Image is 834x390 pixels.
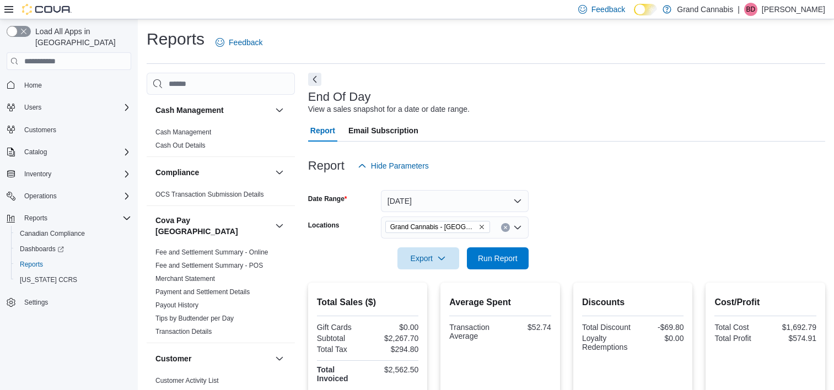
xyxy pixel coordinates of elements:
span: Operations [24,192,57,201]
h3: Customer [155,353,191,364]
button: Hide Parameters [353,155,433,177]
div: $294.80 [370,345,418,354]
a: Cash Out Details [155,142,206,149]
a: Dashboards [11,241,136,257]
span: Users [24,103,41,112]
span: Report [310,120,335,142]
button: Inventory [20,167,56,181]
input: Dark Mode [634,4,657,15]
span: Export [404,247,453,269]
p: | [738,3,740,16]
span: Home [24,81,42,90]
span: Dashboards [20,245,64,253]
span: Feedback [591,4,625,15]
a: Customers [20,123,61,137]
span: Payment and Settlement Details [155,288,250,296]
div: Cash Management [147,126,295,156]
span: Fee and Settlement Summary - Online [155,248,268,257]
span: BD [746,3,756,16]
div: $1,692.79 [768,323,816,332]
a: Payout History [155,301,198,309]
button: Cash Management [155,105,271,116]
h3: Report [308,159,345,172]
span: Reports [20,260,43,269]
div: View a sales snapshot for a date or date range. [308,104,470,115]
span: Inventory [24,170,51,178]
p: Grand Cannabis [677,3,733,16]
button: Customer [155,353,271,364]
button: Catalog [20,145,51,159]
span: Reports [24,214,47,223]
a: Cash Management [155,128,211,136]
img: Cova [22,4,72,15]
h2: Discounts [582,296,684,309]
span: Catalog [24,148,47,156]
button: Settings [2,294,136,310]
span: Cash Out Details [155,141,206,150]
span: Cash Management [155,128,211,137]
button: Customer [273,352,286,365]
span: Canadian Compliance [15,227,131,240]
div: $2,267.70 [370,334,418,343]
button: [DATE] [381,190,529,212]
a: Home [20,79,46,92]
h3: Compliance [155,167,199,178]
span: [US_STATE] CCRS [20,275,77,284]
a: Payment and Settlement Details [155,288,250,296]
a: Fee and Settlement Summary - POS [155,262,263,269]
button: Canadian Compliance [11,226,136,241]
span: Operations [20,189,131,203]
span: Washington CCRS [15,273,131,286]
label: Locations [308,221,340,230]
button: Operations [20,189,61,203]
a: Dashboards [15,242,68,256]
span: Email Subscription [348,120,418,142]
span: Payout History [155,301,198,310]
button: Clear input [501,223,510,232]
span: Customers [24,126,56,134]
button: Next [308,73,321,86]
strong: Total Invoiced [317,365,348,383]
a: [US_STATE] CCRS [15,273,82,286]
span: Inventory [20,167,131,181]
h2: Cost/Profit [714,296,816,309]
span: Settings [24,298,48,307]
div: Total Discount [582,323,631,332]
h2: Average Spent [449,296,551,309]
span: Customers [20,123,131,137]
a: Customer Activity List [155,377,219,384]
a: OCS Transaction Submission Details [155,191,264,198]
div: -$69.80 [635,323,684,332]
a: Transaction Details [155,328,212,335]
div: Cova Pay [GEOGRAPHIC_DATA] [147,246,295,343]
span: Reports [15,258,131,271]
div: $52.74 [503,323,551,332]
a: Settings [20,296,52,309]
button: Reports [20,212,52,225]
button: Cash Management [273,104,286,117]
span: Dashboards [15,242,131,256]
div: Loyalty Redemptions [582,334,631,351]
a: Tips by Budtender per Day [155,315,234,322]
nav: Complex example [7,72,131,339]
p: [PERSON_NAME] [762,3,825,16]
div: $2,562.50 [370,365,418,374]
div: Gift Cards [317,323,365,332]
button: Home [2,77,136,93]
button: Reports [11,257,136,272]
span: Merchant Statement [155,274,215,283]
button: Cova Pay [GEOGRAPHIC_DATA] [155,215,271,237]
button: Export [397,247,459,269]
span: Grand Cannabis - Georgetown [385,221,490,233]
div: Subtotal [317,334,365,343]
button: Inventory [2,166,136,182]
a: Reports [15,258,47,271]
a: Canadian Compliance [15,227,89,240]
h3: End Of Day [308,90,371,104]
div: Total Profit [714,334,763,343]
span: Reports [20,212,131,225]
a: Feedback [211,31,267,53]
span: Feedback [229,37,262,48]
span: Canadian Compliance [20,229,85,238]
